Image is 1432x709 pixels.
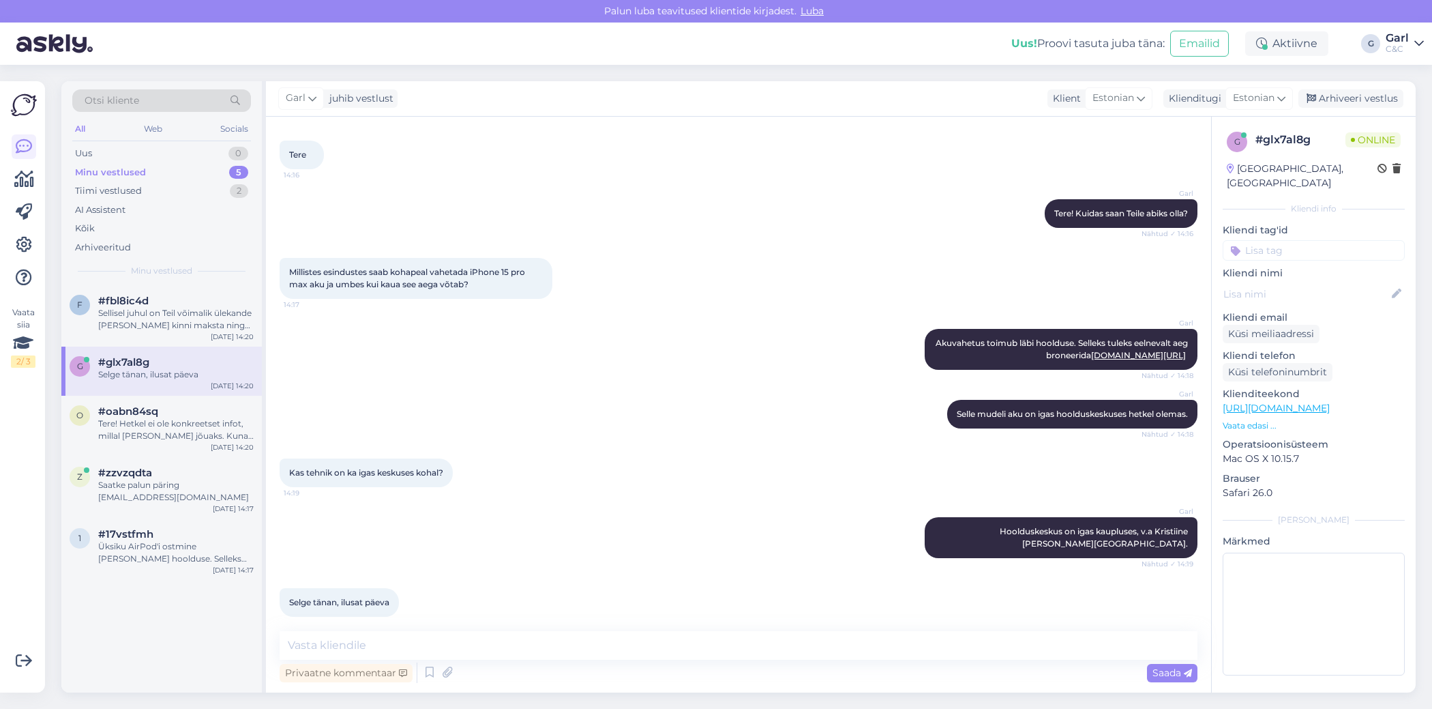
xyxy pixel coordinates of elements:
[228,147,248,160] div: 0
[1223,223,1405,237] p: Kliendi tag'id
[98,356,149,368] span: #glx7al8g
[1223,266,1405,280] p: Kliendi nimi
[1223,514,1405,526] div: [PERSON_NAME]
[72,120,88,138] div: All
[211,332,254,342] div: [DATE] 14:20
[1361,34,1380,53] div: G
[1223,325,1319,343] div: Küsi meiliaadressi
[1142,429,1193,439] span: Nähtud ✓ 14:18
[1234,136,1240,147] span: g
[213,504,254,514] div: [DATE] 14:17
[1142,506,1193,517] span: Garl
[131,265,192,277] span: Minu vestlused
[286,91,305,106] span: Garl
[1223,203,1405,215] div: Kliendi info
[85,93,139,108] span: Otsi kliente
[76,410,83,420] span: o
[1011,37,1037,50] b: Uus!
[1142,188,1193,199] span: Garl
[1152,667,1192,679] span: Saada
[1255,132,1345,148] div: # glx7al8g
[289,597,389,607] span: Selge tänan, ilusat päeva
[284,488,335,498] span: 14:19
[1011,35,1165,52] div: Proovi tasuta juba täna:
[1054,208,1188,218] span: Tere! Kuidas saan Teile abiks olla?
[98,295,149,307] span: #fbl8ic4d
[11,306,35,368] div: Vaata siia
[211,442,254,452] div: [DATE] 14:20
[1223,310,1405,325] p: Kliendi email
[11,356,35,368] div: 2 / 3
[1223,387,1405,401] p: Klienditeekond
[1345,132,1401,147] span: Online
[98,307,254,332] div: Sellisel juhul on Teil võimalik ülekande [PERSON_NAME] kinni maksta ning saame lisada Pro Max mud...
[324,91,393,106] div: juhib vestlust
[1223,402,1330,414] a: [URL][DOMAIN_NAME]
[98,528,153,540] span: #17vstfmh
[218,120,251,138] div: Socials
[1223,534,1405,549] p: Märkmed
[796,5,828,17] span: Luba
[1047,91,1081,106] div: Klient
[1091,350,1186,360] a: [DOMAIN_NAME][URL]
[1223,437,1405,452] p: Operatsioonisüsteem
[75,166,146,179] div: Minu vestlused
[1386,33,1409,44] div: Garl
[936,338,1190,360] span: Akuvahetus toimub läbi hoolduse. Selleks tuleks eelnevalt aeg broneerida
[957,409,1188,419] span: Selle mudeli aku on igas hoolduskeskuses hetkel olemas.
[1142,229,1193,239] span: Nähtud ✓ 14:16
[11,92,37,118] img: Askly Logo
[280,664,413,682] div: Privaatne kommentaar
[1223,363,1332,381] div: Küsi telefoninumbrit
[1142,389,1193,399] span: Garl
[230,184,248,198] div: 2
[1092,91,1134,106] span: Estonian
[1386,33,1424,55] a: GarlC&C
[98,368,254,381] div: Selge tänan, ilusat päeva
[77,300,83,310] span: f
[211,381,254,391] div: [DATE] 14:20
[1163,91,1221,106] div: Klienditugi
[98,467,152,479] span: #zzvzqdta
[1245,31,1328,56] div: Aktiivne
[1298,89,1403,108] div: Arhiveeri vestlus
[289,467,443,478] span: Kas tehnik on ka igas keskuses kohal?
[75,241,131,255] div: Arhiveeritud
[1223,240,1405,261] input: Lisa tag
[284,300,335,310] span: 14:17
[1142,559,1193,569] span: Nähtud ✓ 14:19
[77,361,83,371] span: g
[98,479,254,504] div: Saatke palun päring [EMAIL_ADDRESS][DOMAIN_NAME]
[75,184,142,198] div: Tiimi vestlused
[75,222,95,235] div: Kõik
[1170,31,1229,57] button: Emailid
[77,472,83,482] span: z
[1223,486,1405,500] p: Safari 26.0
[1227,162,1377,190] div: [GEOGRAPHIC_DATA], [GEOGRAPHIC_DATA]
[1223,420,1405,432] p: Vaata edasi ...
[1142,318,1193,328] span: Garl
[75,203,125,217] div: AI Assistent
[284,170,335,180] span: 14:16
[1223,349,1405,363] p: Kliendi telefon
[98,540,254,565] div: Üksiku AirPod'i ostmine [PERSON_NAME] hoolduse. Selleks tuleks Teil eelnevalt aeg broneerida [DOM...
[98,405,158,418] span: #oabn84sq
[1223,287,1389,302] input: Lisa nimi
[75,147,92,160] div: Uus
[1223,452,1405,466] p: Mac OS X 10.15.7
[78,533,81,543] span: 1
[1223,472,1405,486] p: Brauser
[98,418,254,442] div: Tere! Hetkel ei ole konkreetset infot, millal [PERSON_NAME] jõuaks. Kuna eeltellimusi on palju ja...
[213,565,254,575] div: [DATE] 14:17
[229,166,248,179] div: 5
[1142,371,1193,381] span: Nähtud ✓ 14:18
[284,618,335,628] span: 14:20
[1000,526,1190,549] span: Hoolduskeskus on igas kaupluses, v.a Kristiine [PERSON_NAME][GEOGRAPHIC_DATA].
[1233,91,1274,106] span: Estonian
[289,149,306,160] span: Tere
[289,267,527,289] span: Millistes esindustes saab kohapeal vahetada iPhone 15 pro max aku ja umbes kui kaua see aega võtab?
[1386,44,1409,55] div: C&C
[141,120,165,138] div: Web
